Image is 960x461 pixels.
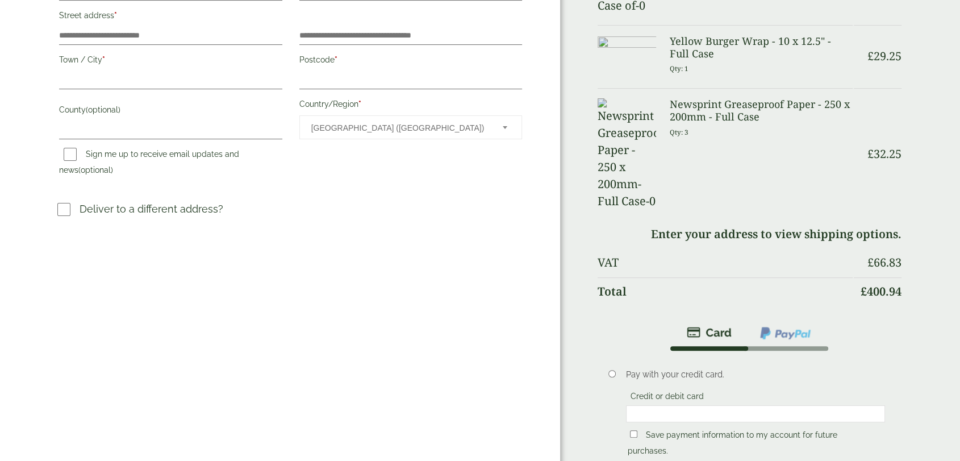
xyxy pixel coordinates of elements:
span: (optional) [78,165,113,175]
span: Country/Region [299,115,522,139]
iframe: Secure card payment input frame [629,409,882,419]
span: £ [867,255,874,270]
abbr: required [335,55,337,64]
img: stripe.png [687,326,732,339]
label: Save payment information to my account for future purchases. [628,430,837,459]
label: County [59,102,282,121]
span: (optional) [86,105,120,114]
span: £ [861,284,867,299]
p: Deliver to a different address? [80,201,223,217]
th: VAT [598,249,853,276]
h3: Yellow Burger Wrap - 10 x 12.5" - Full Case [670,35,853,60]
span: £ [867,48,874,64]
td: Enter your address to view shipping options. [598,221,901,248]
th: Total [598,277,853,305]
bdi: 29.25 [867,48,901,64]
label: Street address [59,7,282,27]
label: Town / City [59,52,282,71]
small: Qty: 1 [670,64,688,73]
span: United Kingdom (UK) [311,116,487,140]
bdi: 400.94 [861,284,901,299]
abbr: required [102,55,105,64]
abbr: required [114,11,117,20]
input: Sign me up to receive email updates and news(optional) [64,148,77,161]
label: Credit or debit card [626,392,708,404]
h3: Newsprint Greaseproof Paper - 250 x 200mm - Full Case [670,98,853,123]
small: Qty: 3 [670,128,688,136]
img: Newsprint Greaseproof Paper - 250 x 200mm-Full Case-0 [598,98,656,210]
label: Country/Region [299,96,522,115]
label: Postcode [299,52,522,71]
bdi: 32.25 [867,146,901,161]
img: ppcp-gateway.png [759,326,812,340]
span: £ [867,146,874,161]
abbr: required [358,99,361,109]
label: Sign me up to receive email updates and news [59,149,239,178]
p: Pay with your credit card. [626,368,885,381]
bdi: 66.83 [867,255,901,270]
